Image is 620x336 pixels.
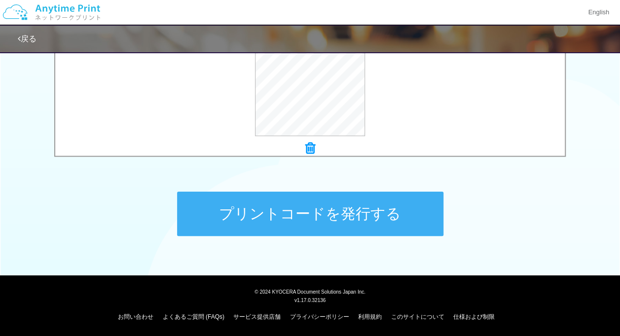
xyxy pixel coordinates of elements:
a: よくあるご質問 (FAQs) [163,313,224,320]
span: © 2024 KYOCERA Document Solutions Japan Inc. [255,288,365,295]
a: 仕様および制限 [453,313,495,320]
a: 利用規約 [358,313,382,320]
a: サービス提供店舗 [233,313,281,320]
a: プライバシーポリシー [290,313,349,320]
a: 戻る [18,34,36,43]
button: プリントコードを発行する [177,192,443,236]
span: v1.17.0.32136 [294,297,326,303]
a: お問い合わせ [118,313,153,320]
a: このサイトについて [391,313,444,320]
